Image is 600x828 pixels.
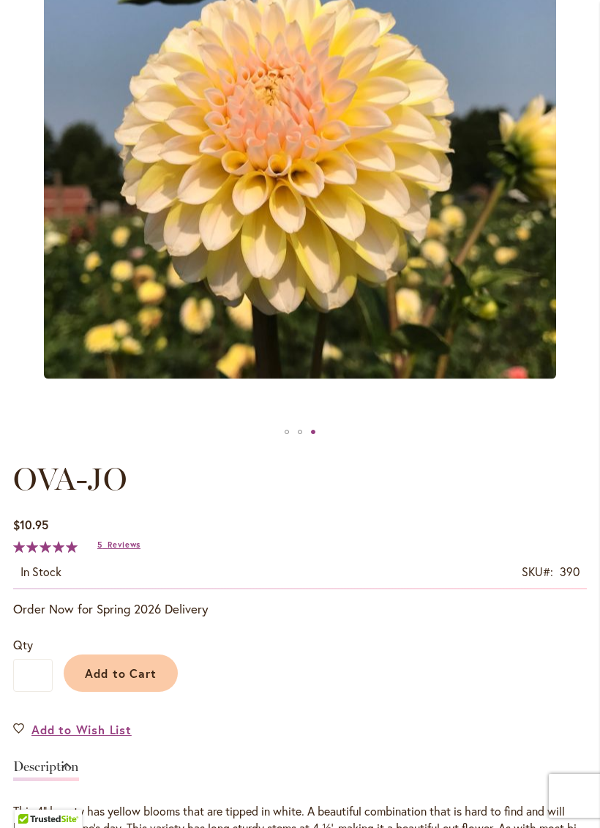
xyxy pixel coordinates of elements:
[560,564,580,581] div: 390
[13,517,48,532] span: $10.95
[293,421,307,443] div: OVA-JO
[13,760,79,781] a: Description
[31,721,132,738] span: Add to Wish List
[13,600,587,618] p: Order Now for Spring 2026 Delivery
[13,541,78,553] div: 100%
[11,776,52,817] iframe: Launch Accessibility Center
[20,564,61,579] span: In stock
[13,721,132,738] a: Add to Wish List
[97,540,140,550] a: 5 Reviews
[522,564,553,579] strong: SKU
[85,665,157,681] span: Add to Cart
[97,540,102,550] span: 5
[13,637,33,652] span: Qty
[280,421,293,443] div: OVA-JO
[13,460,127,498] span: OVA-JO
[108,540,140,550] span: Reviews
[64,654,178,692] button: Add to Cart
[307,421,320,443] div: OVA-JO
[20,564,61,581] div: Availability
